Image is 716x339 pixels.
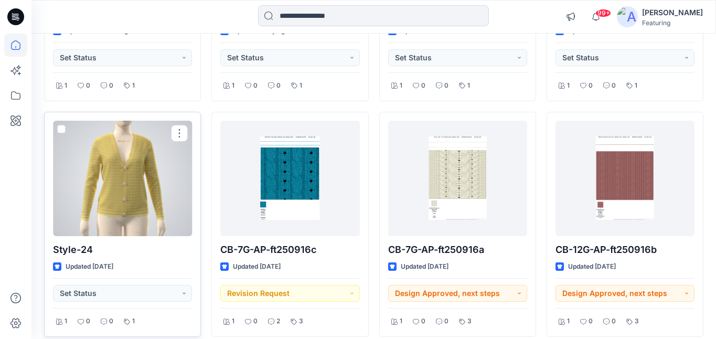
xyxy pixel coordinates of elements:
p: Updated [DATE] [568,261,616,272]
p: CB-7G-AP-ft250916c [220,242,359,257]
p: 1 [132,80,135,91]
p: 1 [65,80,67,91]
p: 1 [400,80,402,91]
p: 0 [253,80,258,91]
p: 2 [276,316,280,327]
p: 3 [299,316,303,327]
p: 1 [65,316,67,327]
p: 1 [232,316,234,327]
p: Updated [DATE] [66,261,113,272]
p: 0 [276,80,281,91]
a: CB-7G-AP-ft250916c [220,121,359,236]
p: 1 [567,316,570,327]
p: 1 [300,80,302,91]
p: Updated [DATE] [401,261,448,272]
p: 0 [109,80,113,91]
p: 1 [132,316,135,327]
a: CB-12G-AP-ft250916b [555,121,694,236]
p: CB-12G-AP-ft250916b [555,242,694,257]
p: Style-24 [53,242,192,257]
div: Featuring [642,19,703,27]
div: [PERSON_NAME] [642,6,703,19]
img: avatar [617,6,638,27]
p: 3 [635,316,639,327]
p: 0 [86,80,90,91]
p: 0 [421,80,425,91]
span: 99+ [595,9,611,17]
p: 1 [232,80,234,91]
p: 0 [253,316,258,327]
p: 0 [444,316,448,327]
p: 0 [612,316,616,327]
p: 0 [86,316,90,327]
p: 1 [467,80,470,91]
p: 0 [421,316,425,327]
p: 0 [589,80,593,91]
p: 0 [109,316,113,327]
p: 0 [589,316,593,327]
p: 1 [567,80,570,91]
a: Style-24 [53,121,192,236]
a: CB-7G-AP-ft250916a [388,121,527,236]
p: 0 [612,80,616,91]
p: 1 [400,316,402,327]
p: 1 [635,80,637,91]
p: CB-7G-AP-ft250916a [388,242,527,257]
p: 3 [467,316,472,327]
p: 0 [444,80,448,91]
p: Updated [DATE] [233,261,281,272]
